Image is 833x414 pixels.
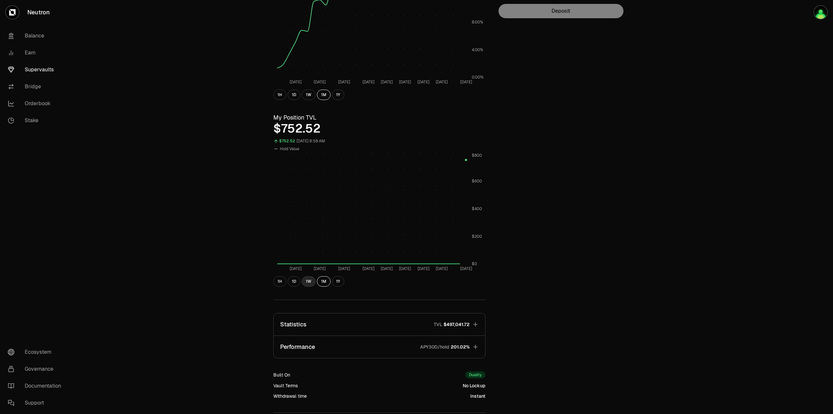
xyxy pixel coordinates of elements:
[381,266,393,271] tspan: [DATE]
[317,90,331,100] button: 1M
[399,266,411,271] tspan: [DATE]
[436,79,448,85] tspan: [DATE]
[814,6,827,19] img: Neutron
[280,146,299,151] span: Hold Value
[470,393,485,399] div: Instant
[296,137,325,145] div: [DATE] 8:58 AM
[314,266,326,271] tspan: [DATE]
[274,313,485,335] button: StatisticsTVL$497,041.72
[463,382,485,389] div: No Lockup
[288,276,300,287] button: 1D
[338,266,350,271] tspan: [DATE]
[279,137,295,145] div: $752.52
[288,90,300,100] button: 1D
[273,372,290,378] div: Built On
[332,276,344,287] button: 1Y
[472,178,482,184] tspan: $600
[3,112,70,129] a: Stake
[3,378,70,394] a: Documentation
[273,382,298,389] div: Vault Terms
[472,153,482,158] tspan: $800
[434,321,442,328] p: TVL
[3,27,70,44] a: Balance
[465,371,485,378] div: Duality
[273,113,485,122] h3: My Position TVL
[317,276,331,287] button: 1M
[302,90,316,100] button: 1W
[417,79,430,85] tspan: [DATE]
[3,361,70,378] a: Governance
[451,344,470,350] span: 201.02%
[3,61,70,78] a: Supervaults
[3,78,70,95] a: Bridge
[3,95,70,112] a: Orderbook
[362,79,375,85] tspan: [DATE]
[420,344,449,350] p: APY30D/hold
[3,344,70,361] a: Ecosystem
[302,276,316,287] button: 1W
[3,394,70,411] a: Support
[417,266,430,271] tspan: [DATE]
[362,266,375,271] tspan: [DATE]
[273,122,485,135] div: $752.52
[444,321,470,328] span: $497,041.72
[314,79,326,85] tspan: [DATE]
[273,393,307,399] div: Withdrawal time
[3,44,70,61] a: Earn
[472,206,482,211] tspan: $400
[381,79,393,85] tspan: [DATE]
[472,75,484,80] tspan: 0.00%
[472,261,477,266] tspan: $0
[472,20,483,25] tspan: 8.00%
[472,47,483,52] tspan: 4.00%
[399,79,411,85] tspan: [DATE]
[460,79,472,85] tspan: [DATE]
[290,79,302,85] tspan: [DATE]
[280,320,307,329] p: Statistics
[280,342,315,351] p: Performance
[274,336,485,358] button: PerformanceAPY30D/hold201.02%
[273,90,286,100] button: 1H
[273,276,286,287] button: 1H
[436,266,448,271] tspan: [DATE]
[338,79,350,85] tspan: [DATE]
[472,234,482,239] tspan: $200
[460,266,472,271] tspan: [DATE]
[290,266,302,271] tspan: [DATE]
[332,90,344,100] button: 1Y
